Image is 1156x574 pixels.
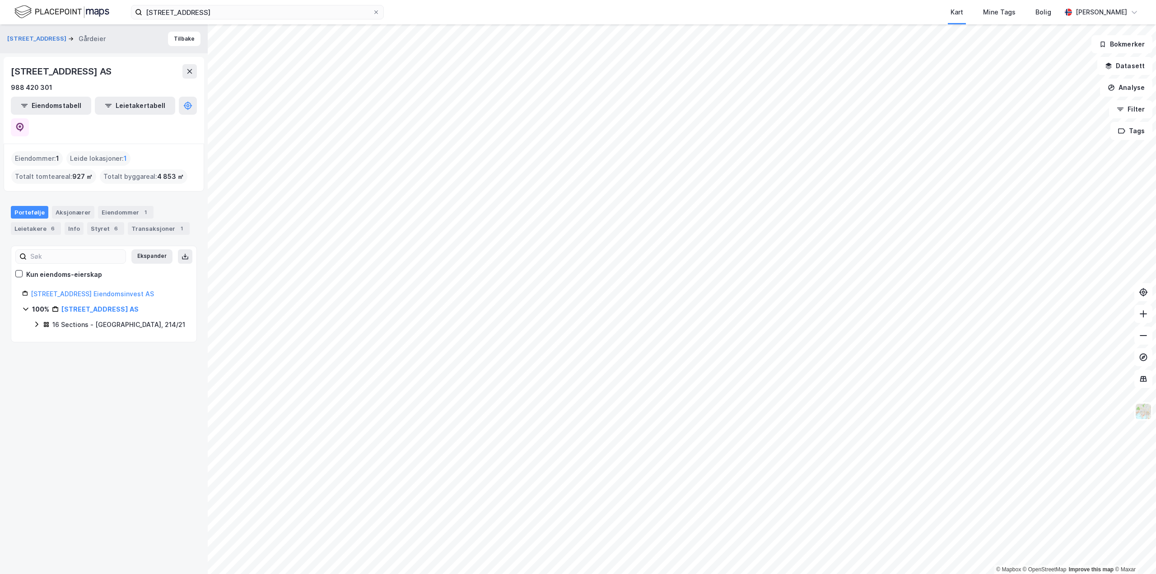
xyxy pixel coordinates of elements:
[1135,403,1152,420] img: Z
[1110,122,1152,140] button: Tags
[1109,100,1152,118] button: Filter
[983,7,1016,18] div: Mine Tags
[1035,7,1051,18] div: Bolig
[65,222,84,235] div: Info
[48,224,57,233] div: 6
[1111,531,1156,574] iframe: Chat Widget
[996,566,1021,573] a: Mapbox
[177,224,186,233] div: 1
[157,171,184,182] span: 4 853 ㎡
[11,64,113,79] div: [STREET_ADDRESS] AS
[26,269,102,280] div: Kun eiendoms-eierskap
[1097,57,1152,75] button: Datasett
[11,169,96,184] div: Totalt tomteareal :
[7,34,68,43] button: [STREET_ADDRESS]
[66,151,131,166] div: Leide lokasjoner :
[1076,7,1127,18] div: [PERSON_NAME]
[11,151,63,166] div: Eiendommer :
[98,206,154,219] div: Eiendommer
[72,171,93,182] span: 927 ㎡
[61,305,139,313] a: [STREET_ADDRESS] AS
[124,153,127,164] span: 1
[11,97,91,115] button: Eiendomstabell
[1111,531,1156,574] div: Kontrollprogram for chat
[951,7,963,18] div: Kart
[142,5,373,19] input: Søk på adresse, matrikkel, gårdeiere, leietakere eller personer
[131,249,172,264] button: Ekspander
[1069,566,1114,573] a: Improve this map
[95,97,175,115] button: Leietakertabell
[79,33,106,44] div: Gårdeier
[52,319,185,330] div: 16 Sections - [GEOGRAPHIC_DATA], 214/21
[14,4,109,20] img: logo.f888ab2527a4732fd821a326f86c7f29.svg
[100,169,187,184] div: Totalt byggareal :
[1100,79,1152,97] button: Analyse
[31,290,154,298] a: [STREET_ADDRESS] Eiendomsinvest AS
[32,304,49,315] div: 100%
[11,222,61,235] div: Leietakere
[1023,566,1067,573] a: OpenStreetMap
[52,206,94,219] div: Aksjonærer
[112,224,121,233] div: 6
[87,222,124,235] div: Styret
[168,32,200,46] button: Tilbake
[11,82,52,93] div: 988 420 301
[56,153,59,164] span: 1
[11,206,48,219] div: Portefølje
[141,208,150,217] div: 1
[27,250,126,263] input: Søk
[128,222,190,235] div: Transaksjoner
[1091,35,1152,53] button: Bokmerker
